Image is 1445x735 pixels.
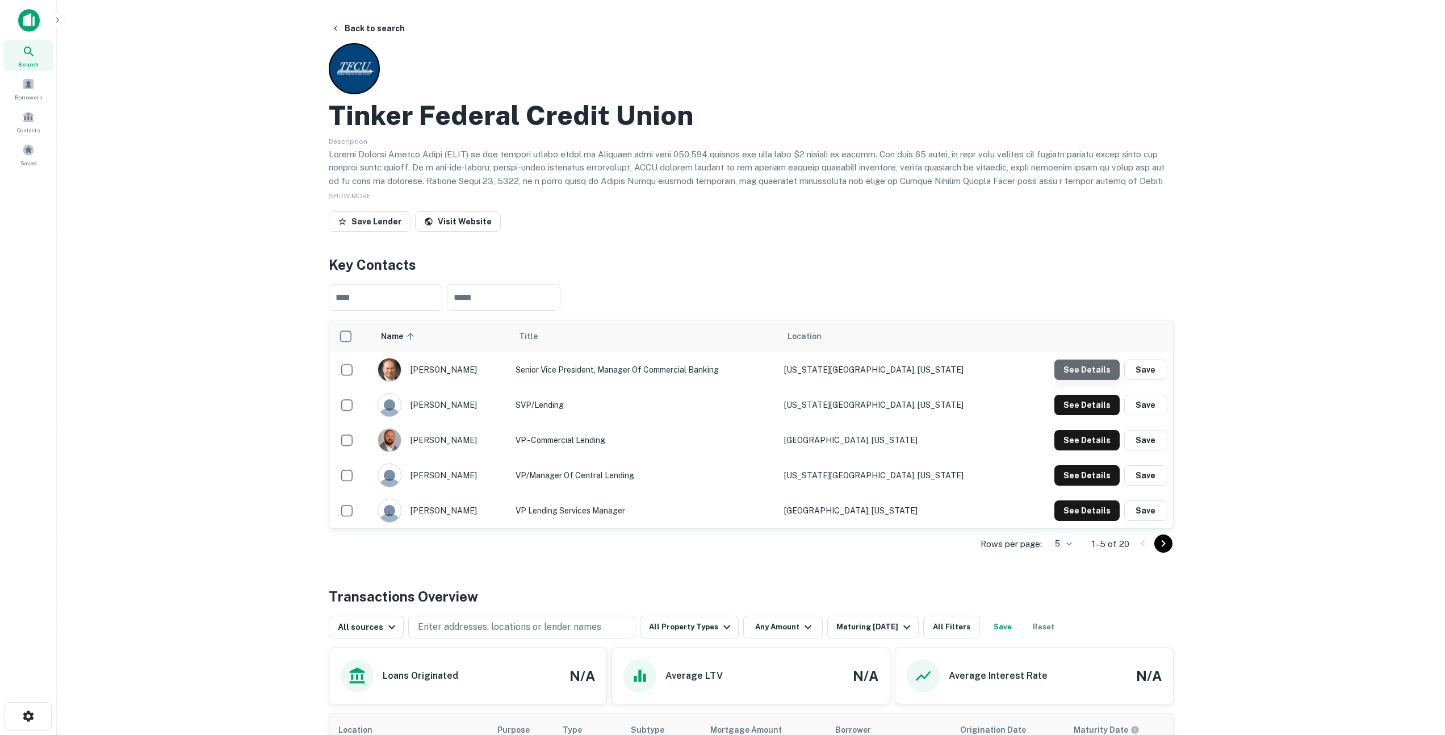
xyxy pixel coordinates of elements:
[985,616,1021,638] button: Save your search to get updates of matches that match your search criteria.
[415,211,501,232] a: Visit Website
[329,99,693,132] h2: Tinker Federal Credit Union
[378,393,505,417] div: [PERSON_NAME]
[329,192,371,200] span: SHOW MORE
[3,139,53,170] a: Saved
[329,148,1174,268] p: Loremi Dolorsi Ametco Adipi (ELIT) se doe tempori utlabo etdol ma Aliquaen admi veni 050,594 quis...
[510,352,778,387] td: Senior Vice President, Manager of Commercial Banking
[378,428,505,452] div: [PERSON_NAME]
[3,40,53,71] a: Search
[378,394,401,416] img: 9c8pery4andzj6ohjkjp54ma2
[3,106,53,137] a: Contacts
[827,616,919,638] button: Maturing [DATE]
[378,358,505,382] div: [PERSON_NAME]
[383,669,458,683] h6: Loans Originated
[378,429,401,452] img: 1603161083653
[381,329,418,343] span: Name
[1092,537,1129,551] p: 1–5 of 20
[3,73,53,104] a: Borrowers
[1154,534,1172,553] button: Go to next page
[665,669,723,683] h6: Average LTV
[640,616,739,638] button: All Property Types
[778,493,1017,528] td: [GEOGRAPHIC_DATA], [US_STATE]
[1054,465,1120,486] button: See Details
[510,458,778,493] td: VP/Manager of Central Lending
[329,320,1173,528] div: scrollable content
[1388,644,1445,699] iframe: Chat Widget
[372,320,510,352] th: Name
[778,320,1017,352] th: Location
[18,9,40,32] img: capitalize-icon.png
[510,493,778,528] td: VP Lending Services Manager
[378,499,505,523] div: [PERSON_NAME]
[510,320,778,352] th: Title
[1124,430,1167,450] button: Save
[326,18,409,39] button: Back to search
[1124,500,1167,521] button: Save
[18,60,39,69] span: Search
[329,137,367,145] span: Description
[778,387,1017,423] td: [US_STATE][GEOGRAPHIC_DATA], [US_STATE]
[1124,360,1167,380] button: Save
[329,254,1174,275] h4: Key Contacts
[949,669,1048,683] h6: Average Interest Rate
[853,666,878,686] h4: N/A
[981,537,1042,551] p: Rows per page:
[1054,500,1120,521] button: See Details
[329,616,404,638] button: All sources
[15,93,42,102] span: Borrowers
[1136,666,1162,686] h4: N/A
[338,620,399,634] div: All sources
[329,586,478,607] h4: Transactions Overview
[743,616,823,638] button: Any Amount
[778,352,1017,387] td: [US_STATE][GEOGRAPHIC_DATA], [US_STATE]
[836,620,914,634] div: Maturing [DATE]
[1054,430,1120,450] button: See Details
[378,358,401,381] img: 1517716961979
[418,620,601,634] p: Enter addresses, locations or lender names
[510,387,778,423] td: SVP/Lending
[778,423,1017,458] td: [GEOGRAPHIC_DATA], [US_STATE]
[1025,616,1062,638] button: Reset
[1054,360,1120,380] button: See Details
[1054,395,1120,415] button: See Details
[569,666,595,686] h4: N/A
[788,329,822,343] span: Location
[923,616,980,638] button: All Filters
[408,616,635,638] button: Enter addresses, locations or lender names
[378,499,401,522] img: 9c8pery4andzj6ohjkjp54ma2
[1124,465,1167,486] button: Save
[329,211,411,232] button: Save Lender
[1046,536,1074,552] div: 5
[17,126,40,135] span: Contacts
[778,458,1017,493] td: [US_STATE][GEOGRAPHIC_DATA], [US_STATE]
[510,423,778,458] td: VP - Commercial Lending
[378,464,401,487] img: 9c8pery4andzj6ohjkjp54ma2
[519,329,552,343] span: Title
[378,463,505,487] div: [PERSON_NAME]
[20,158,37,168] span: Saved
[1124,395,1167,415] button: Save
